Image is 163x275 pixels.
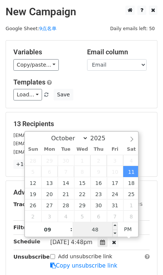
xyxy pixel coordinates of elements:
[41,211,58,222] span: November 3, 2025
[114,200,143,208] label: UTM Codes
[107,177,123,188] span: October 17, 2025
[13,120,150,128] h5: 13 Recipients
[123,188,140,199] span: October 25, 2025
[25,199,41,211] span: October 26, 2025
[58,177,74,188] span: October 14, 2025
[70,222,73,237] span: :
[13,149,96,155] small: [EMAIL_ADDRESS][DOMAIN_NAME]
[6,26,57,31] small: Google Sheet:
[90,155,107,166] span: October 2, 2025
[126,239,163,275] div: 聊天小组件
[108,26,157,31] a: Daily emails left: 50
[25,177,41,188] span: October 12, 2025
[58,199,74,211] span: October 28, 2025
[13,59,59,71] a: Copy/paste...
[90,199,107,211] span: October 30, 2025
[108,25,157,33] span: Daily emails left: 50
[6,6,157,18] h2: New Campaign
[74,211,90,222] span: November 5, 2025
[25,211,41,222] span: November 2, 2025
[13,188,150,196] h5: Advanced
[107,188,123,199] span: October 24, 2025
[58,211,74,222] span: November 4, 2025
[25,155,41,166] span: September 28, 2025
[73,222,118,237] input: Minute
[123,177,140,188] span: October 18, 2025
[41,188,58,199] span: October 20, 2025
[74,199,90,211] span: October 29, 2025
[107,211,123,222] span: November 7, 2025
[13,141,96,146] small: [EMAIL_ADDRESS][DOMAIN_NAME]
[74,188,90,199] span: October 22, 2025
[90,177,107,188] span: October 16, 2025
[25,188,41,199] span: October 19, 2025
[123,199,140,211] span: November 1, 2025
[41,177,58,188] span: October 13, 2025
[126,239,163,275] iframe: Chat Widget
[41,199,58,211] span: October 27, 2025
[74,155,90,166] span: October 1, 2025
[41,147,58,152] span: Mon
[58,155,74,166] span: September 30, 2025
[58,147,74,152] span: Tue
[58,188,74,199] span: October 21, 2025
[58,166,74,177] span: October 7, 2025
[123,166,140,177] span: October 11, 2025
[123,211,140,222] span: November 8, 2025
[39,26,57,31] a: 9点名单
[107,166,123,177] span: October 10, 2025
[25,166,41,177] span: October 5, 2025
[25,222,70,237] input: Hour
[74,147,90,152] span: Wed
[87,48,150,56] h5: Email column
[54,89,73,100] button: Save
[88,135,115,142] input: Year
[74,166,90,177] span: October 8, 2025
[13,132,96,138] small: [EMAIL_ADDRESS][DOMAIN_NAME]
[50,239,92,246] span: [DATE] 4:48pm
[13,201,38,207] strong: Tracking
[90,188,107,199] span: October 23, 2025
[58,253,112,260] label: Add unsubscribe link
[13,239,40,244] strong: Schedule
[90,166,107,177] span: October 9, 2025
[118,222,138,237] span: Click to toggle
[74,177,90,188] span: October 15, 2025
[41,155,58,166] span: September 29, 2025
[13,48,76,56] h5: Variables
[13,254,50,260] strong: Unsubscribe
[13,224,32,230] strong: Filters
[50,262,117,269] a: Copy unsubscribe link
[90,211,107,222] span: November 6, 2025
[13,89,42,100] a: Load...
[13,78,45,86] a: Templates
[107,155,123,166] span: October 3, 2025
[90,147,107,152] span: Thu
[13,160,45,169] a: +10 more
[123,155,140,166] span: October 4, 2025
[107,147,123,152] span: Fri
[41,166,58,177] span: October 6, 2025
[107,199,123,211] span: October 31, 2025
[25,147,41,152] span: Sun
[123,147,140,152] span: Sat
